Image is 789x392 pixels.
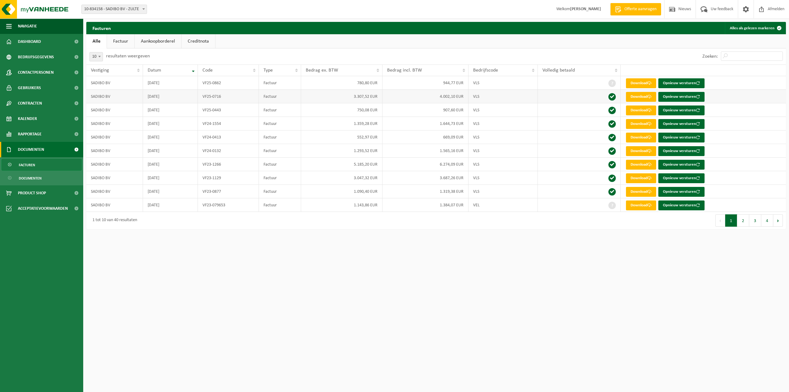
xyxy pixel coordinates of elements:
td: 4.002,10 EUR [382,90,468,103]
a: Download [626,200,656,210]
td: 750,08 EUR [301,103,383,117]
a: Download [626,173,656,183]
button: Opnieuw versturen [658,133,705,142]
button: Opnieuw versturen [658,160,705,170]
td: 1.644,73 EUR [382,117,468,130]
td: 944,77 EUR [382,76,468,90]
a: Creditnota [182,34,215,48]
td: Factuur [259,198,301,212]
td: [DATE] [143,76,198,90]
td: Factuur [259,171,301,185]
td: 669,09 EUR [382,130,468,144]
td: 1.293,52 EUR [301,144,383,158]
td: SADIBO BV [86,117,143,130]
td: VF25-0443 [198,103,259,117]
h2: Facturen [86,22,117,34]
button: Opnieuw versturen [658,92,705,102]
span: Datum [148,68,161,73]
td: [DATE] [143,158,198,171]
td: VLS [468,103,538,117]
td: 6.274,09 EUR [382,158,468,171]
a: Factuur [107,34,134,48]
label: Zoeken: [702,54,718,59]
td: 3.307,52 EUR [301,90,383,103]
td: Factuur [259,103,301,117]
button: Next [773,214,783,227]
button: 1 [725,214,737,227]
td: 1.143,86 EUR [301,198,383,212]
td: 1.090,40 EUR [301,185,383,198]
td: Factuur [259,144,301,158]
button: 2 [737,214,749,227]
td: Factuur [259,90,301,103]
a: Facturen [2,159,82,171]
a: Download [626,92,656,102]
td: [DATE] [143,185,198,198]
td: VF23-079653 [198,198,259,212]
td: SADIBO BV [86,130,143,144]
td: [DATE] [143,103,198,117]
td: [DATE] [143,144,198,158]
td: 1.319,38 EUR [382,185,468,198]
button: Opnieuw versturen [658,119,705,129]
td: SADIBO BV [86,76,143,90]
a: Download [626,160,656,170]
span: Bedrijfsgegevens [18,49,54,65]
td: 5.185,20 EUR [301,158,383,171]
td: 1.359,28 EUR [301,117,383,130]
td: 780,80 EUR [301,76,383,90]
td: VF24-0413 [198,130,259,144]
button: Opnieuw versturen [658,200,705,210]
a: Documenten [2,172,82,184]
td: [DATE] [143,117,198,130]
td: VLS [468,185,538,198]
td: VF24-0132 [198,144,259,158]
label: resultaten weergeven [106,54,150,59]
td: VF24-1554 [198,117,259,130]
span: Kalender [18,111,37,126]
td: SADIBO BV [86,103,143,117]
td: 907,60 EUR [382,103,468,117]
td: [DATE] [143,90,198,103]
button: Previous [715,214,725,227]
td: Factuur [259,117,301,130]
span: Gebruikers [18,80,41,96]
td: VF23-1129 [198,171,259,185]
span: 10-834158 - SADIBO BV - ZULTE [81,5,147,14]
td: 3.687,26 EUR [382,171,468,185]
span: Offerte aanvragen [623,6,658,12]
td: VLS [468,171,538,185]
td: VF23-0877 [198,185,259,198]
td: Factuur [259,130,301,144]
button: Opnieuw versturen [658,173,705,183]
td: Factuur [259,185,301,198]
span: Contracten [18,96,42,111]
span: Code [202,68,213,73]
button: Opnieuw versturen [658,187,705,197]
td: Factuur [259,158,301,171]
td: VLS [468,158,538,171]
td: SADIBO BV [86,90,143,103]
span: Documenten [18,142,44,157]
td: Factuur [259,76,301,90]
button: Opnieuw versturen [658,105,705,115]
span: 10 [89,52,103,61]
span: Dashboard [18,34,41,49]
td: VLS [468,117,538,130]
td: 1.384,07 EUR [382,198,468,212]
td: [DATE] [143,171,198,185]
span: Bedrag ex. BTW [306,68,338,73]
a: Aankoopborderel [135,34,181,48]
a: Download [626,133,656,142]
a: Download [626,105,656,115]
strong: [PERSON_NAME] [570,7,601,11]
span: Volledig betaald [542,68,575,73]
a: Download [626,119,656,129]
a: Download [626,78,656,88]
div: 1 tot 10 van 40 resultaten [89,215,137,226]
td: VLS [468,76,538,90]
a: Offerte aanvragen [610,3,661,15]
span: Product Shop [18,185,46,201]
span: Type [264,68,273,73]
td: VF23-1266 [198,158,259,171]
